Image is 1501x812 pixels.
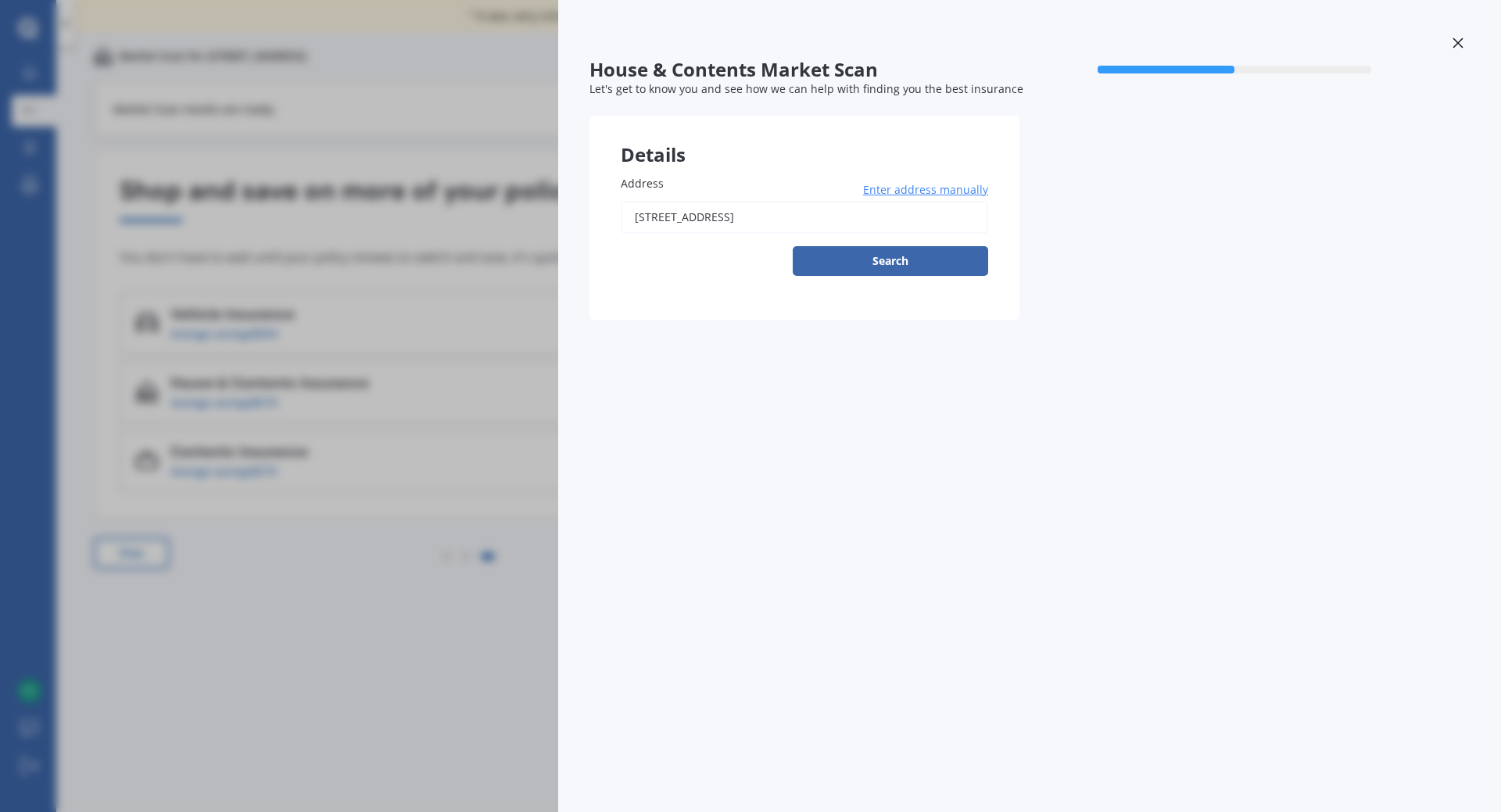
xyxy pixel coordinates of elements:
span: Let's get to know you and see how we can help with finding you the best insurance [589,81,1023,96]
div: Details [589,116,1019,163]
button: Search [793,246,988,276]
input: Enter address [621,201,988,234]
span: House & Contents Market Scan [589,59,1019,81]
span: Address [621,176,664,191]
span: Enter address manually [863,182,988,198]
